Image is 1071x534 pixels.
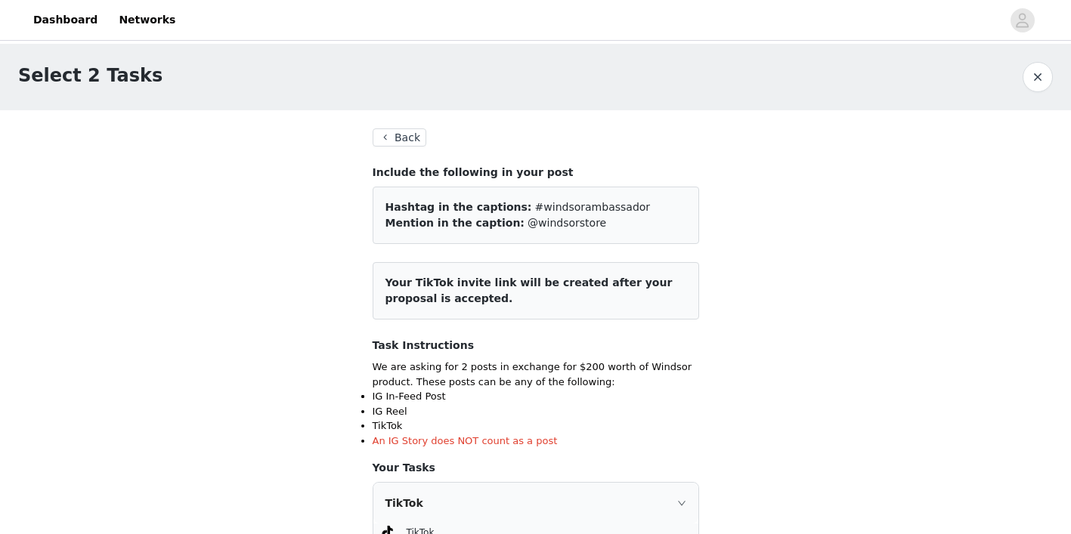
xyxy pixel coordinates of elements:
[373,165,699,181] h4: Include the following in your post
[373,338,699,353] h4: Task Instructions
[1015,8,1029,32] div: avatar
[373,483,698,523] div: icon: rightTikTok
[373,418,699,434] li: TikTok
[110,3,184,37] a: Networks
[24,3,107,37] a: Dashboard
[373,360,699,389] p: We are asking for 2 posts in exchange for $200 worth of Windsor product. These posts can be any o...
[373,460,699,476] h4: Your Tasks
[373,128,427,147] button: Back
[373,404,699,419] li: IG Reel
[528,217,606,229] span: @windsorstore
[385,276,673,304] span: Your TikTok invite link will be created after your proposal is accepted.
[385,201,532,213] span: Hashtag in the captions:
[677,499,686,508] i: icon: right
[385,217,525,229] span: Mention in the caption:
[18,62,163,89] h1: Select 2 Tasks
[535,201,651,213] span: #windsorambassador
[373,389,699,404] li: IG In-Feed Post
[373,435,558,446] span: An IG Story does NOT count as a post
